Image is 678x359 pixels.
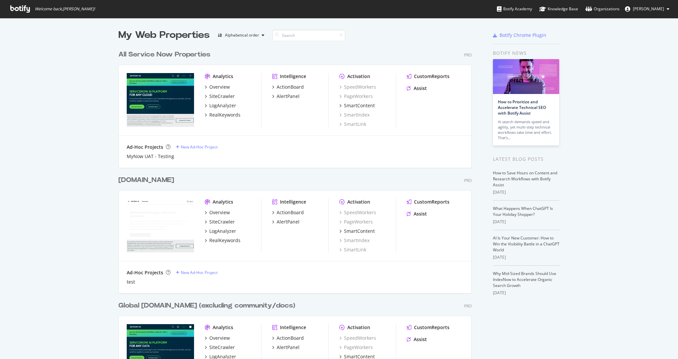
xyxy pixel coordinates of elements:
[205,93,235,100] a: SiteCrawler
[407,211,427,217] a: Assist
[213,73,233,80] div: Analytics
[339,335,376,341] a: SpeedWorkers
[493,32,546,39] a: Botify Chrome Plugin
[280,73,306,80] div: Intelligence
[205,335,230,341] a: Overview
[464,52,472,58] div: Pro
[205,209,230,216] a: Overview
[539,6,578,12] div: Knowledge Base
[118,175,174,185] div: [DOMAIN_NAME]
[339,237,370,244] div: SmartIndex
[339,219,373,225] a: PageWorkers
[414,324,449,331] div: CustomReports
[414,199,449,205] div: CustomReports
[277,84,304,90] div: ActionBoard
[205,237,240,244] a: RealKeywords
[213,324,233,331] div: Analytics
[181,270,218,275] div: New Ad-Hoc Project
[209,335,230,341] div: Overview
[344,228,375,234] div: SmartContent
[127,279,135,285] a: test
[176,270,218,275] a: New Ad-Hoc Project
[118,301,298,311] a: Global [DOMAIN_NAME] (excluding community/docs)
[498,119,554,140] div: AI search demands speed and agility, yet multi-step technical workflows take time and effort. Tha...
[498,99,546,116] a: How to Prioritize and Accelerate Technical SEO with Botify Assist
[339,209,376,216] a: SpeedWorkers
[493,59,559,94] img: How to Prioritize and Accelerate Technical SEO with Botify Assist
[118,29,210,42] div: My Web Properties
[215,30,267,41] button: Alphabetical order
[493,49,560,57] div: Botify news
[209,219,235,225] div: SiteCrawler
[277,335,304,341] div: ActionBoard
[272,84,304,90] a: ActionBoard
[407,324,449,331] a: CustomReports
[277,209,304,216] div: ActionBoard
[205,102,236,109] a: LogAnalyzer
[339,246,366,253] a: SmartLink
[127,73,194,127] img: lightstep.com
[339,102,375,109] a: SmartContent
[118,50,213,59] a: All Service Now Properties
[407,85,427,92] a: Assist
[500,32,546,39] div: Botify Chrome Plugin
[209,84,230,90] div: Overview
[118,50,210,59] div: All Service Now Properties
[344,102,375,109] div: SmartContent
[347,324,370,331] div: Activation
[339,112,370,118] div: SmartIndex
[493,219,560,225] div: [DATE]
[205,84,230,90] a: Overview
[347,199,370,205] div: Activation
[181,144,218,150] div: New Ad-Hoc Project
[118,175,177,185] a: [DOMAIN_NAME]
[407,336,427,343] a: Assist
[272,209,304,216] a: ActionBoard
[127,153,174,160] a: MyNow UAT - Testing
[205,112,240,118] a: RealKeywords
[272,335,304,341] a: ActionBoard
[209,93,235,100] div: SiteCrawler
[205,344,235,351] a: SiteCrawler
[339,344,373,351] a: PageWorkers
[209,237,240,244] div: RealKeywords
[620,4,675,14] button: [PERSON_NAME]
[347,73,370,80] div: Activation
[35,6,95,12] span: Welcome back, [PERSON_NAME] !
[209,112,240,118] div: RealKeywords
[493,271,556,288] a: Why Mid-Sized Brands Should Use IndexNow to Accelerate Organic Search Growth
[585,6,620,12] div: Organizations
[277,344,300,351] div: AlertPanel
[339,84,376,90] a: SpeedWorkers
[339,93,373,100] a: PageWorkers
[493,155,560,163] div: Latest Blog Posts
[272,344,300,351] a: AlertPanel
[205,219,235,225] a: SiteCrawler
[339,228,375,234] a: SmartContent
[209,228,236,234] div: LogAnalyzer
[209,102,236,109] div: LogAnalyzer
[414,211,427,217] div: Assist
[213,199,233,205] div: Analytics
[225,33,259,37] div: Alphabetical order
[127,144,163,150] div: Ad-Hoc Projects
[414,85,427,92] div: Assist
[493,290,560,296] div: [DATE]
[127,199,194,252] img: developer.servicenow.com
[464,178,472,183] div: Pro
[272,219,300,225] a: AlertPanel
[339,121,366,128] a: SmartLink
[209,209,230,216] div: Overview
[407,199,449,205] a: CustomReports
[280,324,306,331] div: Intelligence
